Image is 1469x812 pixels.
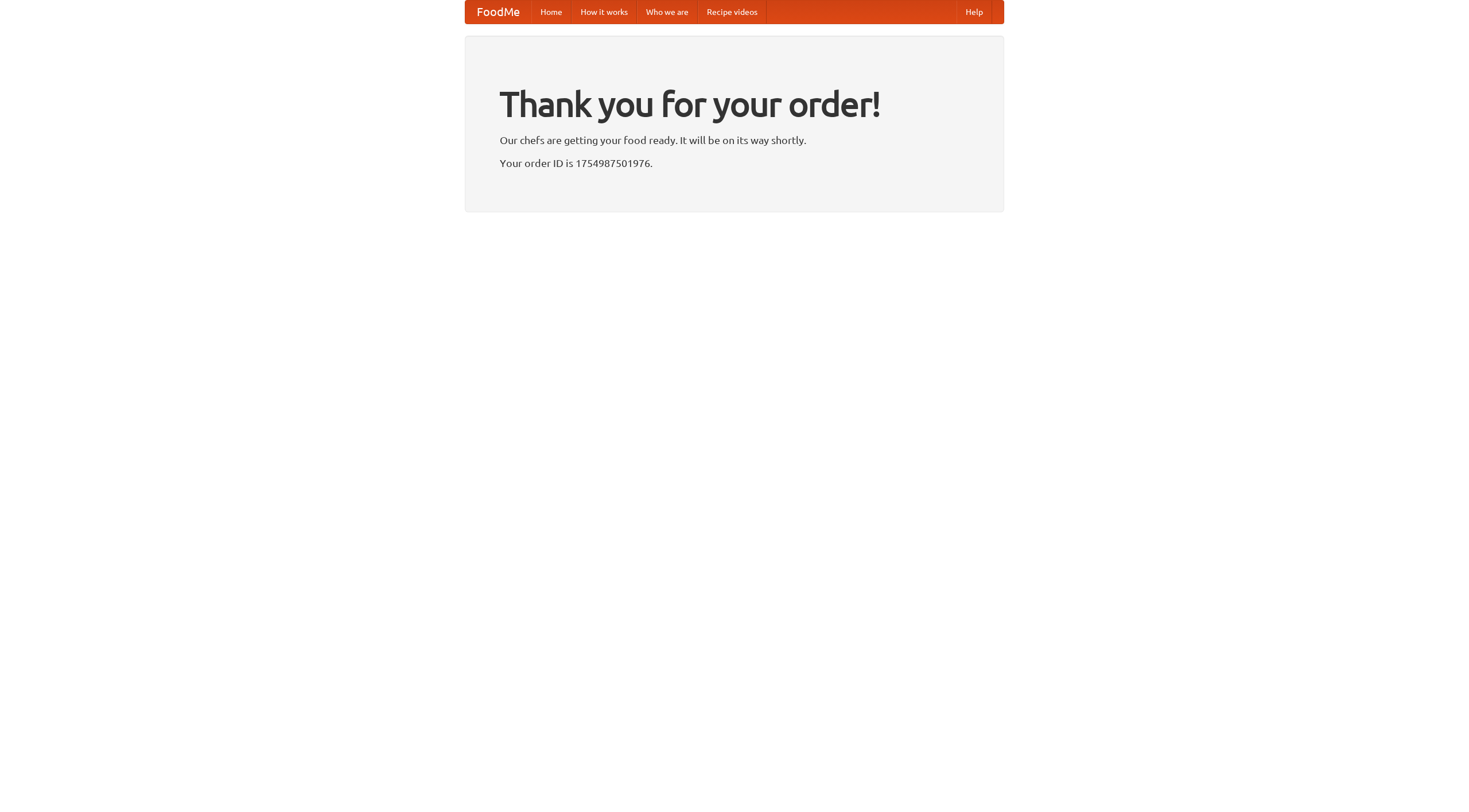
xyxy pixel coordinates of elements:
a: Help [957,1,992,24]
a: Who we are [637,1,698,24]
p: Your order ID is 1754987501976. [500,154,969,172]
a: FoodMe [465,1,531,24]
h1: Thank you for your order! [500,76,969,131]
a: Home [531,1,572,24]
p: Our chefs are getting your food ready. It will be on its way shortly. [500,131,969,149]
a: How it works [572,1,637,24]
a: Recipe videos [698,1,767,24]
